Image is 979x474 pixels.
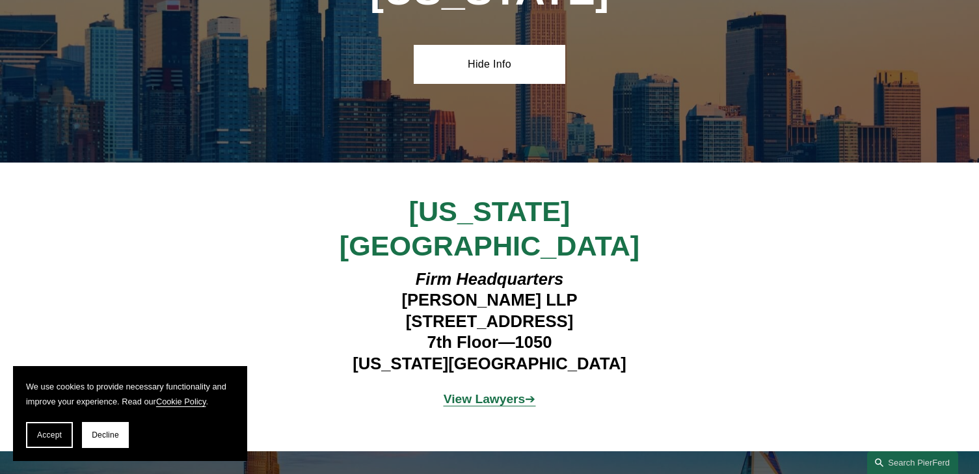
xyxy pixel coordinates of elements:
button: Decline [82,422,129,448]
a: View Lawyers➔ [444,392,536,406]
a: Hide Info [414,45,565,84]
section: Cookie banner [13,366,247,461]
a: Cookie Policy [156,397,206,406]
p: We use cookies to provide necessary functionality and improve your experience. Read our . [26,379,234,409]
span: [US_STATE][GEOGRAPHIC_DATA] [340,196,639,261]
span: ➔ [444,392,536,406]
a: Search this site [867,451,958,474]
span: Accept [37,430,62,440]
em: Firm Headquarters [416,270,564,288]
button: Accept [26,422,73,448]
h4: [PERSON_NAME] LLP [STREET_ADDRESS] 7th Floor—1050 [US_STATE][GEOGRAPHIC_DATA] [300,269,679,374]
strong: View Lawyers [444,392,526,406]
span: Decline [92,430,119,440]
